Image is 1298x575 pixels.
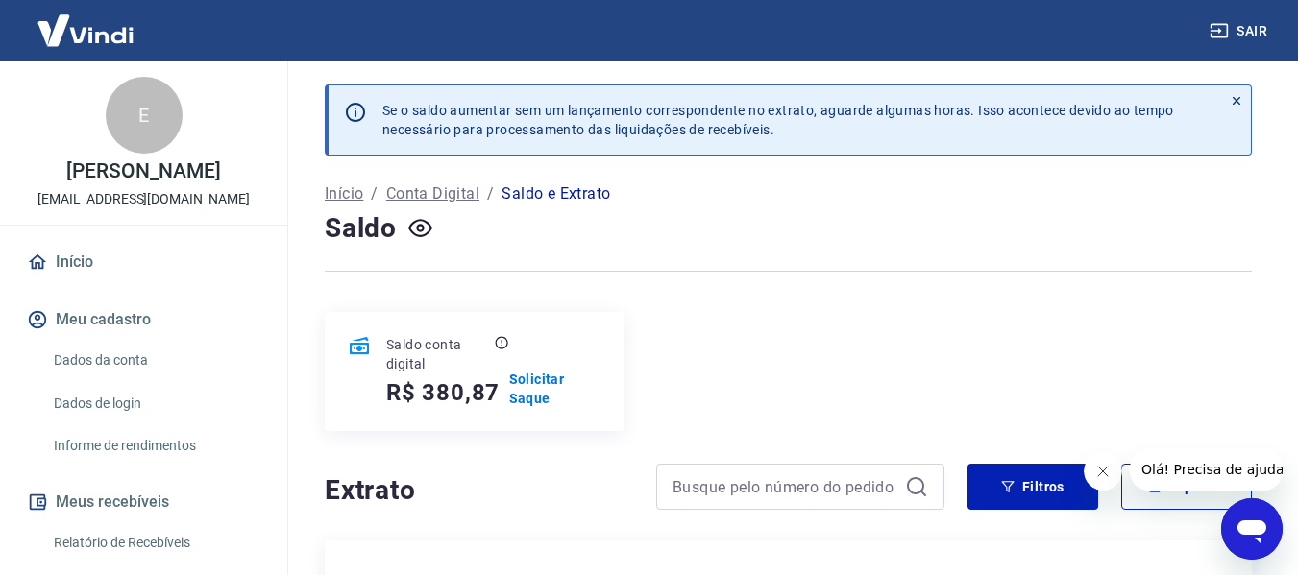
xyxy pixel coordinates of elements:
a: Dados de login [46,384,264,423]
p: [PERSON_NAME] [66,161,220,181]
h4: Extrato [325,471,633,510]
p: Saldo conta digital [386,335,491,373]
img: Vindi [23,1,148,60]
iframe: Botão para abrir a janela de mensagens [1221,498,1283,560]
p: / [487,182,494,205]
a: Relatório de Recebíveis [46,523,264,563]
h4: Saldo [325,209,397,248]
h5: R$ 380,87 [386,377,500,408]
a: Início [23,241,264,283]
a: Dados da conta [46,341,264,380]
span: Olá! Precisa de ajuda? [12,13,161,29]
button: Meu cadastro [23,299,264,341]
p: Se o saldo aumentar sem um lançamento correspondente no extrato, aguarde algumas horas. Isso acon... [382,101,1174,139]
iframe: Fechar mensagem [1084,452,1122,491]
p: / [371,182,378,205]
a: Solicitar Saque [509,370,600,408]
iframe: Mensagem da empresa [1130,448,1283,491]
button: Sair [1206,13,1275,49]
button: Meus recebíveis [23,481,264,523]
p: Saldo e Extrato [502,182,610,205]
div: E [106,77,183,154]
input: Busque pelo número do pedido [673,472,897,501]
a: Informe de rendimentos [46,426,264,466]
p: [EMAIL_ADDRESS][DOMAIN_NAME] [37,189,250,209]
a: Conta Digital [386,182,479,205]
a: Início [325,182,363,205]
button: Filtros [967,464,1098,510]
